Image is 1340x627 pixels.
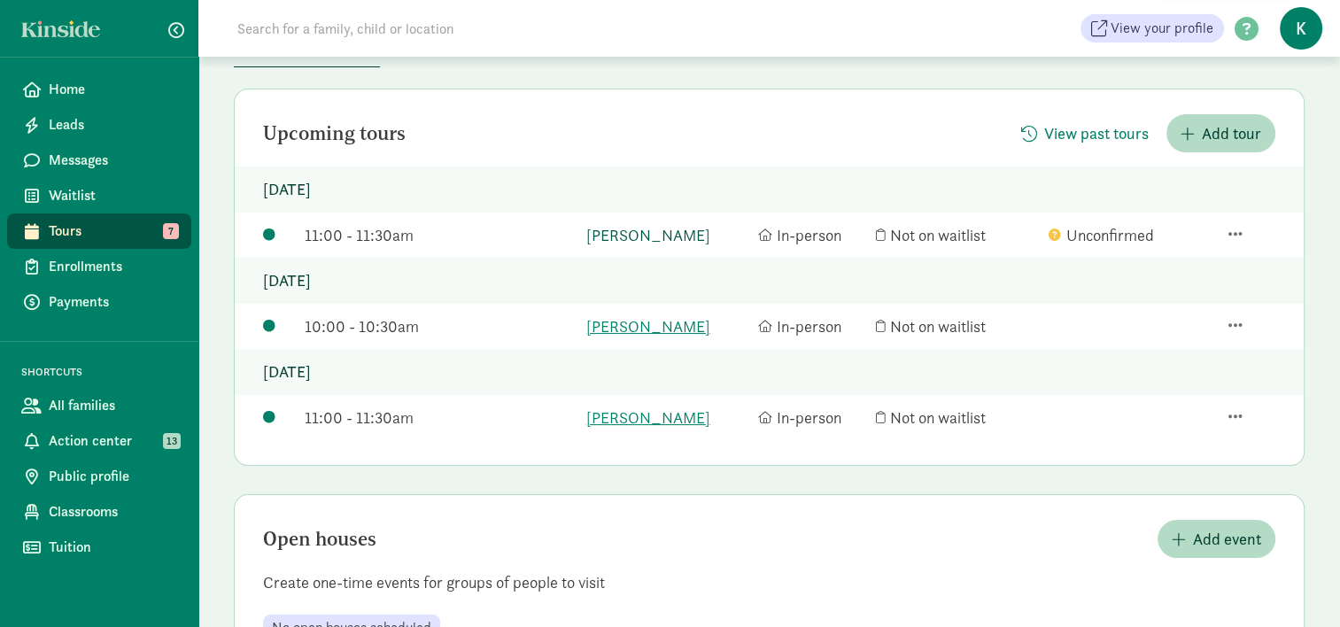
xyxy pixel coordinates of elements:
[7,423,191,459] a: Action center 13
[163,223,179,239] span: 7
[7,72,191,107] a: Home
[49,150,177,171] span: Messages
[758,223,867,247] div: In-person
[7,178,191,213] a: Waitlist
[7,249,191,284] a: Enrollments
[1049,223,1212,247] div: Unconfirmed
[1193,527,1261,551] span: Add event
[49,79,177,100] span: Home
[7,213,191,249] a: Tours 7
[7,143,191,178] a: Messages
[7,494,191,530] a: Classrooms
[876,406,1040,430] div: Not on waitlist
[1044,121,1149,145] span: View past tours
[1111,18,1213,39] span: View your profile
[305,406,577,430] div: 11:00 - 11:30am
[49,395,177,416] span: All families
[49,430,177,452] span: Action center
[163,433,181,449] span: 13
[235,349,1304,395] p: [DATE]
[758,406,867,430] div: In-person
[876,223,1040,247] div: Not on waitlist
[49,501,177,522] span: Classrooms
[586,223,750,247] a: [PERSON_NAME]
[7,459,191,494] a: Public profile
[1280,7,1322,50] span: K
[1202,121,1261,145] span: Add tour
[1081,14,1224,43] a: View your profile
[1007,124,1163,144] a: View past tours
[227,11,724,46] input: Search for a family, child or location
[876,314,1040,338] div: Not on waitlist
[49,185,177,206] span: Waitlist
[586,406,750,430] a: [PERSON_NAME]
[758,314,867,338] div: In-person
[7,107,191,143] a: Leads
[586,314,750,338] a: [PERSON_NAME]
[235,166,1304,213] p: [DATE]
[1007,114,1163,152] button: View past tours
[1251,542,1340,627] iframe: Chat Widget
[235,258,1304,304] p: [DATE]
[7,284,191,320] a: Payments
[49,291,177,313] span: Payments
[49,466,177,487] span: Public profile
[49,537,177,558] span: Tuition
[49,221,177,242] span: Tours
[49,114,177,135] span: Leads
[235,572,1304,593] p: Create one-time events for groups of people to visit
[305,223,577,247] div: 11:00 - 11:30am
[49,256,177,277] span: Enrollments
[7,530,191,565] a: Tuition
[263,529,376,550] h2: Open houses
[7,388,191,423] a: All families
[1158,520,1275,558] button: Add event
[305,314,577,338] div: 10:00 - 10:30am
[1166,114,1275,152] button: Add tour
[263,123,406,144] h2: Upcoming tours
